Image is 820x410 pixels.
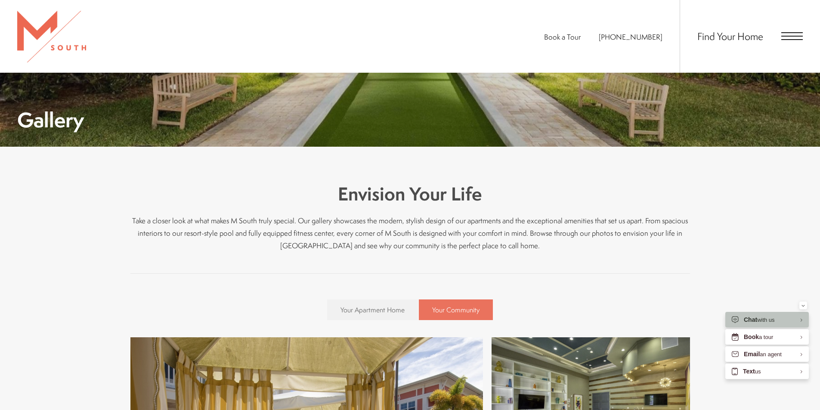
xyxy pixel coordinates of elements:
[419,299,493,320] a: Your Community
[599,32,662,42] a: Call Us at 813-570-8014
[17,110,84,129] h1: Gallery
[130,181,690,207] h3: Envision Your Life
[781,32,803,40] button: Open Menu
[130,214,690,252] p: Take a closer look at what makes M South truly special. Our gallery showcases the modern, stylish...
[599,32,662,42] span: [PHONE_NUMBER]
[340,305,405,314] span: Your Apartment Home
[432,305,480,314] span: Your Community
[327,299,418,320] a: Your Apartment Home
[697,29,763,43] a: Find Your Home
[17,11,86,62] img: MSouth
[544,32,581,42] a: Book a Tour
